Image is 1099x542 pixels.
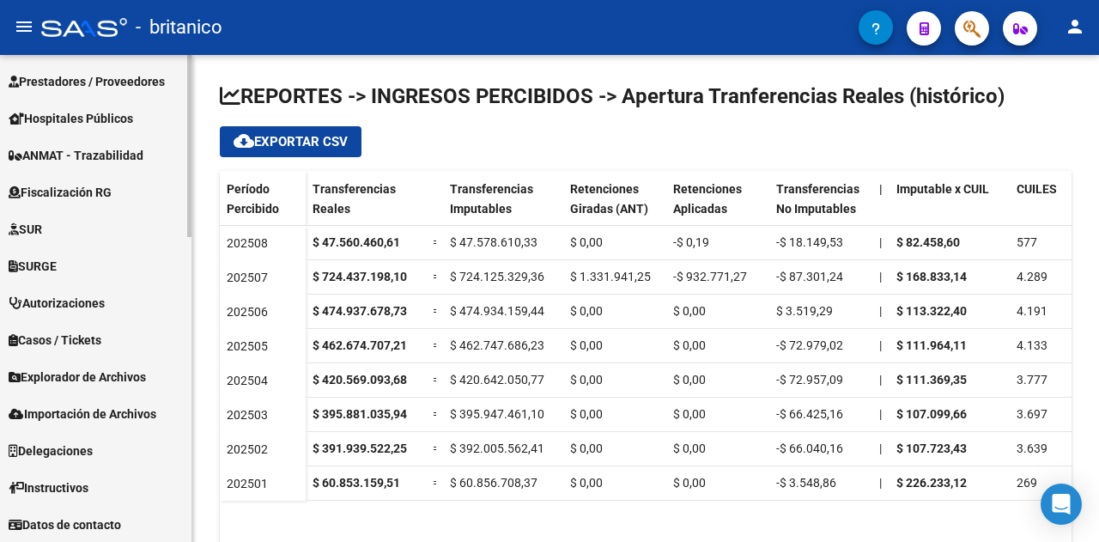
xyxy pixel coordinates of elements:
strong: $ 391.939.522,25 [313,442,407,455]
span: $ 0,00 [570,476,603,490]
span: $ 0,00 [673,338,706,352]
span: -$ 72.957,09 [776,373,843,387]
span: | [879,235,882,249]
span: -$ 3.548,86 [776,476,836,490]
span: Período Percibido [227,182,279,216]
span: $ 0,00 [673,442,706,455]
span: $ 0,00 [570,304,603,318]
span: $ 395.947.461,10 [450,407,544,421]
datatable-header-cell: CUILES [1010,171,1078,243]
span: | [879,407,882,421]
span: $ 0,00 [673,373,706,387]
span: 3.697 [1017,407,1047,421]
mat-icon: cloud_download [234,131,254,151]
span: | [879,442,882,455]
span: Datos de contacto [9,515,121,534]
span: Transferencias Reales [313,182,396,216]
span: 4.289 [1017,270,1047,283]
span: -$ 66.425,16 [776,407,843,421]
datatable-header-cell: Retenciones Aplicadas [666,171,769,243]
datatable-header-cell: Transferencias No Imputables [769,171,872,243]
span: 4.133 [1017,338,1047,352]
span: = [433,476,440,490]
span: 202503 [227,408,268,422]
span: -$ 18.149,53 [776,235,843,249]
strong: $ 60.853.159,51 [313,476,400,490]
div: Open Intercom Messenger [1041,484,1082,525]
strong: $ 462.674.707,21 [313,338,407,352]
span: Casos / Tickets [9,331,101,350]
span: | [879,338,882,352]
span: REPORTES -> INGRESOS PERCIBIDOS -> Apertura Tranferencias Reales (histórico) [220,84,1005,108]
span: 3.639 [1017,442,1047,455]
span: Importación de Archivos [9,405,156,423]
strong: $ 395.881.035,94 [313,407,407,421]
span: Fiscalización RG [9,183,112,202]
span: = [433,338,440,352]
span: = [433,304,440,318]
span: SUR [9,220,42,239]
span: Prestadores / Proveedores [9,72,165,91]
strong: $ 474.937.678,73 [313,304,407,318]
span: | [879,270,882,283]
span: | [879,373,882,387]
span: 202504 [227,374,268,387]
span: = [433,407,440,421]
strong: $ 111.369,35 [896,373,967,387]
span: $ 420.642.050,77 [450,373,544,387]
span: Explorador de Archivos [9,368,146,387]
span: $ 724.125.329,36 [450,270,544,283]
strong: $ 113.322,40 [896,304,967,318]
span: $ 0,00 [673,304,706,318]
datatable-header-cell: Imputable x CUIL [890,171,1010,243]
span: 202501 [227,477,268,490]
span: $ 0,00 [570,338,603,352]
span: Hospitales Públicos [9,109,133,128]
span: Exportar CSV [234,134,348,149]
span: $ 0,00 [570,407,603,421]
span: = [433,235,440,249]
span: $ 462.747.686,23 [450,338,544,352]
span: = [433,373,440,387]
span: $ 0,00 [673,407,706,421]
button: Exportar CSV [220,126,361,157]
span: - britanico [136,9,222,46]
span: $ 60.856.708,37 [450,476,537,490]
span: $ 0,00 [570,373,603,387]
strong: $ 47.560.460,61 [313,235,400,249]
span: 3.777 [1017,373,1047,387]
span: | [879,182,883,196]
span: Instructivos [9,478,88,497]
strong: $ 226.233,12 [896,476,967,490]
span: 4.191 [1017,304,1047,318]
strong: $ 82.458,60 [896,235,960,249]
span: Imputable x CUIL [896,182,989,196]
span: Retenciones Giradas (ANT) [570,182,648,216]
span: 202506 [227,305,268,319]
span: CUILES [1017,182,1057,196]
datatable-header-cell: Transferencias Reales [306,171,426,243]
span: $ 0,00 [570,442,603,455]
mat-icon: person [1065,16,1085,37]
span: 202508 [227,236,268,250]
span: -$ 72.979,02 [776,338,843,352]
span: Autorizaciones [9,294,105,313]
span: $ 0,00 [673,476,706,490]
span: -$ 932.771,27 [673,270,747,283]
span: 202502 [227,442,268,456]
span: $ 0,00 [570,235,603,249]
span: 269 [1017,476,1037,490]
span: | [879,304,882,318]
span: $ 1.331.941,25 [570,270,651,283]
span: | [879,476,882,490]
datatable-header-cell: Transferencias Imputables [443,171,563,243]
datatable-header-cell: Retenciones Giradas (ANT) [563,171,666,243]
span: = [433,270,440,283]
span: -$ 66.040,16 [776,442,843,455]
span: Transferencias No Imputables [776,182,859,216]
span: -$ 87.301,24 [776,270,843,283]
span: 577 [1017,235,1037,249]
span: $ 392.005.562,41 [450,442,544,455]
span: Delegaciones [9,442,93,460]
strong: $ 420.569.093,68 [313,373,407,387]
